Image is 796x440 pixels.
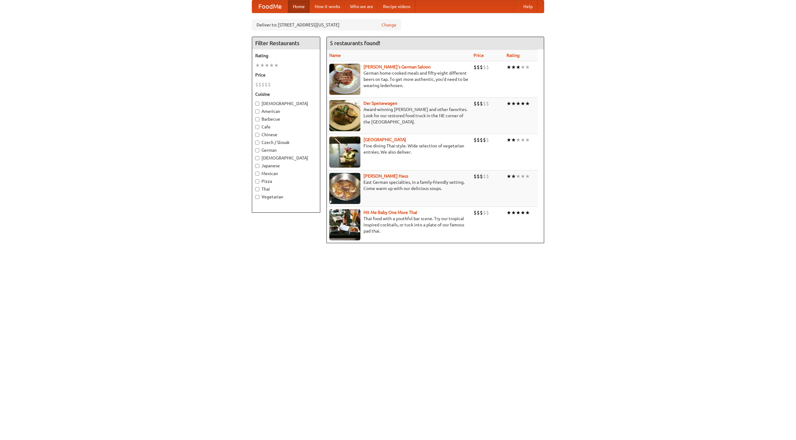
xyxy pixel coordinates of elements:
li: $ [258,81,261,88]
li: ★ [516,64,521,71]
li: ★ [507,100,511,107]
label: Pizza [255,178,317,184]
input: [DEMOGRAPHIC_DATA] [255,156,259,160]
input: American [255,109,259,113]
li: ★ [274,62,279,69]
li: ★ [507,137,511,143]
li: $ [268,81,271,88]
input: Czech / Slovak [255,141,259,145]
li: ★ [525,173,530,180]
li: ★ [521,209,525,216]
a: Recipe videos [378,0,415,13]
li: ★ [269,62,274,69]
li: $ [474,137,477,143]
h5: Rating [255,53,317,59]
li: ★ [516,209,521,216]
li: $ [480,209,483,216]
li: $ [474,100,477,107]
li: $ [480,64,483,71]
li: $ [474,173,477,180]
h4: Filter Restaurants [252,37,320,49]
a: Name [329,53,341,58]
li: ★ [521,137,525,143]
a: How it works [310,0,345,13]
label: Mexican [255,170,317,177]
input: Chinese [255,133,259,137]
li: $ [486,100,489,107]
p: East German specialties, in a family-friendly setting. Come warm up with our delicious soups. [329,179,469,192]
input: [DEMOGRAPHIC_DATA] [255,102,259,106]
li: ★ [521,100,525,107]
a: Change [382,22,396,28]
input: Barbecue [255,117,259,121]
a: Der Speisewagen [363,101,397,106]
label: Chinese [255,132,317,138]
li: ★ [511,137,516,143]
label: German [255,147,317,153]
li: $ [486,64,489,71]
a: Who we are [345,0,378,13]
input: Vegetarian [255,195,259,199]
a: Hit Me Baby One More Thai [363,210,417,215]
a: Help [518,0,538,13]
img: satay.jpg [329,137,360,168]
li: $ [480,100,483,107]
li: ★ [521,64,525,71]
li: $ [483,209,486,216]
label: Thai [255,186,317,192]
div: Deliver to: [STREET_ADDRESS][US_STATE] [252,19,401,30]
li: $ [480,173,483,180]
label: Czech / Slovak [255,139,317,146]
img: speisewagen.jpg [329,100,360,131]
label: [DEMOGRAPHIC_DATA] [255,100,317,107]
input: Thai [255,187,259,191]
a: Rating [507,53,520,58]
li: ★ [260,62,265,69]
li: ★ [265,62,269,69]
li: $ [486,137,489,143]
p: Thai food with a youthful bar scene. Try our tropical inspired cocktails, or tuck into a plate of... [329,215,469,234]
p: Award-winning [PERSON_NAME] and other favorites. Look for our restored food truck in the NE corne... [329,106,469,125]
li: $ [265,81,268,88]
li: ★ [521,173,525,180]
li: $ [477,64,480,71]
a: Price [474,53,484,58]
h5: Price [255,72,317,78]
li: ★ [507,209,511,216]
input: Cafe [255,125,259,129]
li: $ [483,100,486,107]
li: $ [474,64,477,71]
li: $ [477,100,480,107]
li: $ [483,173,486,180]
li: $ [486,209,489,216]
li: ★ [511,209,516,216]
label: Vegetarian [255,194,317,200]
li: ★ [516,100,521,107]
img: esthers.jpg [329,64,360,95]
li: $ [477,137,480,143]
a: [PERSON_NAME]'s German Saloon [363,64,431,69]
a: [PERSON_NAME] Haus [363,174,408,178]
label: Barbecue [255,116,317,122]
input: Mexican [255,172,259,176]
li: ★ [516,137,521,143]
a: Home [288,0,310,13]
a: FoodMe [252,0,288,13]
img: kohlhaus.jpg [329,173,360,204]
li: ★ [255,62,260,69]
li: $ [483,137,486,143]
li: $ [477,209,480,216]
li: ★ [511,100,516,107]
label: [DEMOGRAPHIC_DATA] [255,155,317,161]
li: ★ [507,64,511,71]
input: Japanese [255,164,259,168]
li: $ [255,81,258,88]
input: German [255,148,259,152]
li: ★ [507,173,511,180]
img: babythai.jpg [329,209,360,240]
li: $ [483,64,486,71]
p: Fine dining Thai-style. Wide selection of vegetarian entrées. We also deliver. [329,143,469,155]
